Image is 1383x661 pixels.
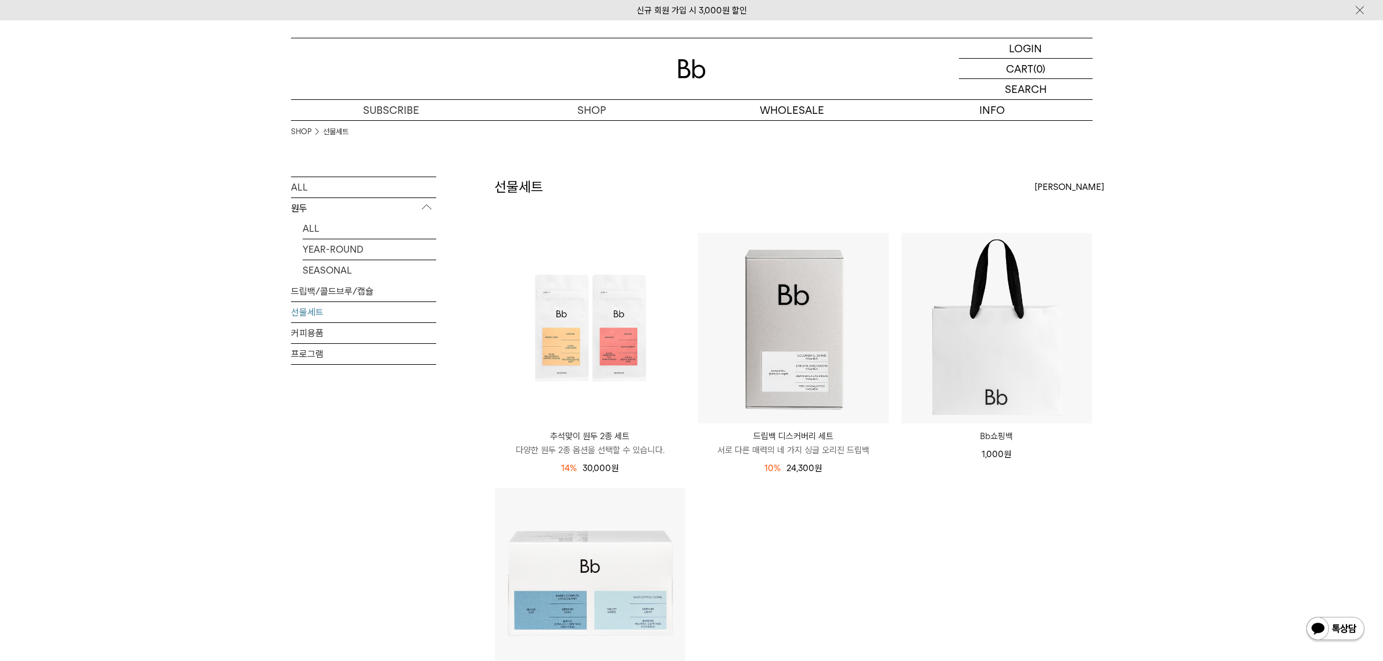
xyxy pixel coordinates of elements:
[901,429,1092,443] a: Bb쇼핑백
[491,100,692,120] a: SHOP
[303,260,436,281] a: SEASONAL
[495,233,685,423] img: 추석맞이 원두 2종 세트
[291,344,436,364] a: 프로그램
[982,449,1011,459] span: 1,000
[495,429,685,457] a: 추석맞이 원두 2종 세트 다양한 원두 2종 옵션을 선택할 수 있습니다.
[583,463,619,473] span: 30,000
[291,323,436,343] a: 커피용품
[494,177,543,197] h2: 선물세트
[892,100,1093,120] p: INFO
[1034,180,1104,194] span: [PERSON_NAME]
[1009,38,1042,58] p: LOGIN
[959,38,1093,59] a: LOGIN
[786,463,822,473] span: 24,300
[303,239,436,260] a: YEAR-ROUND
[291,198,436,219] p: 원두
[764,461,781,475] div: 10%
[291,100,491,120] a: SUBSCRIBE
[1006,59,1033,78] p: CART
[901,233,1092,423] img: Bb쇼핑백
[1305,616,1366,644] img: 카카오톡 채널 1:1 채팅 버튼
[698,443,889,457] p: 서로 다른 매력의 네 가지 싱글 오리진 드립백
[698,429,889,457] a: 드립백 디스커버리 세트 서로 다른 매력의 네 가지 싱글 오리진 드립백
[291,302,436,322] a: 선물세트
[495,429,685,443] p: 추석맞이 원두 2종 세트
[303,218,436,239] a: ALL
[698,233,889,423] img: 드립백 디스커버리 세트
[692,100,892,120] p: WHOLESALE
[678,59,706,78] img: 로고
[814,463,822,473] span: 원
[561,461,577,475] div: 14%
[1004,449,1011,459] span: 원
[698,429,889,443] p: 드립백 디스커버리 세트
[1005,79,1047,99] p: SEARCH
[1033,59,1046,78] p: (0)
[495,443,685,457] p: 다양한 원두 2종 옵션을 선택할 수 있습니다.
[291,126,311,138] a: SHOP
[323,126,349,138] a: 선물세트
[959,59,1093,79] a: CART (0)
[611,463,619,473] span: 원
[291,281,436,301] a: 드립백/콜드브루/캡슐
[637,5,747,16] a: 신규 회원 가입 시 3,000원 할인
[291,177,436,197] a: ALL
